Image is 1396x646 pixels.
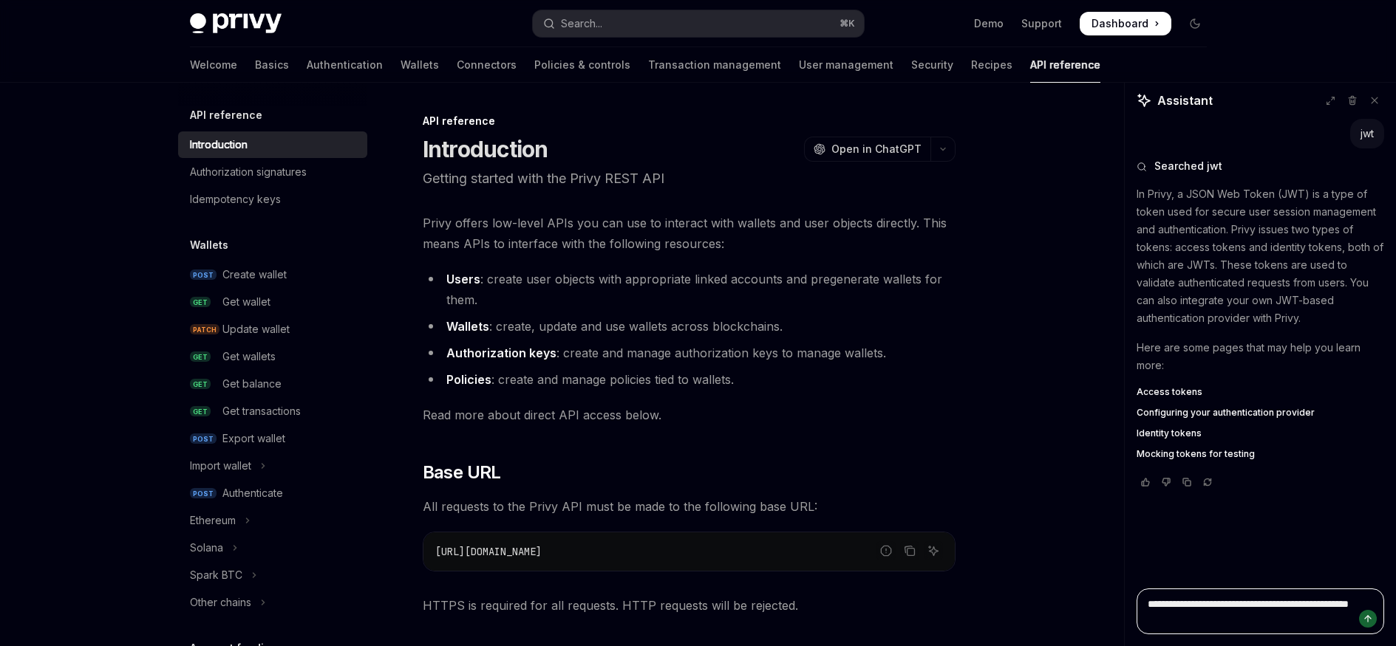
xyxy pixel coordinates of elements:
a: Transaction management [648,47,781,83]
a: Dashboard [1080,12,1171,35]
span: Access tokens [1137,386,1202,398]
span: GET [190,406,211,417]
div: Update wallet [222,320,290,338]
button: Copy the contents from the code block [900,541,919,560]
button: Toggle dark mode [1183,12,1207,35]
a: Security [911,47,953,83]
span: ⌘ K [840,18,855,30]
a: Demo [974,16,1004,31]
p: Here are some pages that may help you learn more: [1137,339,1384,374]
a: GETGet wallet [178,289,367,315]
a: API reference [1030,47,1100,83]
li: : create user objects with appropriate linked accounts and pregenerate wallets for them. [423,269,956,310]
a: GETGet transactions [178,398,367,425]
p: In Privy, a JSON Web Token (JWT) is a type of token used for secure user session management and a... [1137,185,1384,327]
a: GETGet wallets [178,343,367,370]
h5: API reference [190,106,262,124]
a: Support [1021,16,1062,31]
a: Authorization signatures [178,159,367,185]
h5: Wallets [190,236,228,254]
button: Toggle Ethereum section [178,507,367,534]
a: Mocking tokens for testing [1137,448,1384,460]
a: POSTExport wallet [178,425,367,452]
div: Search... [561,15,602,32]
li: : create and manage authorization keys to manage wallets. [423,343,956,363]
a: Authentication [307,47,383,83]
div: Export wallet [222,430,285,447]
span: Base URL [423,461,501,484]
button: Open search [533,10,864,37]
button: Copy chat response [1178,475,1196,489]
span: POST [190,488,217,499]
span: Dashboard [1092,16,1148,31]
strong: Users [446,272,480,286]
a: Policies & controls [534,47,630,83]
a: Access tokens [1137,386,1384,398]
button: Toggle Solana section [178,535,367,561]
button: Toggle Import wallet section [178,453,367,479]
div: Authorization signatures [190,163,307,181]
div: Solana [190,539,223,557]
div: Authenticate [222,484,283,502]
div: Introduction [190,136,248,154]
button: Toggle Other chains section [178,589,367,616]
span: Privy offers low-level APIs you can use to interact with wallets and user objects directly. This ... [423,213,956,254]
div: Other chains [190,594,251,611]
span: Assistant [1157,92,1213,109]
a: Basics [255,47,289,83]
div: jwt [1361,126,1374,141]
button: Toggle Spark BTC section [178,562,367,588]
a: Wallets [401,47,439,83]
li: : create and manage policies tied to wallets. [423,369,956,390]
a: User management [799,47,893,83]
span: GET [190,351,211,362]
div: Ethereum [190,512,236,529]
a: GETGet balance [178,371,367,397]
span: GET [190,297,211,308]
span: Searched jwt [1154,159,1222,173]
a: Welcome [190,47,237,83]
span: [URL][DOMAIN_NAME] [435,545,542,558]
strong: Authorization keys [446,346,556,360]
div: Get transactions [222,402,301,420]
strong: Wallets [446,319,489,334]
a: Introduction [178,131,367,158]
div: Get balance [222,375,282,393]
span: Identity tokens [1137,427,1202,439]
div: Idempotency keys [190,190,281,208]
div: Get wallets [222,348,276,365]
div: Create wallet [222,266,287,284]
span: POST [190,433,217,444]
a: PATCHUpdate wallet [178,316,367,343]
a: POSTAuthenticate [178,480,367,506]
span: Open in ChatGPT [831,142,922,157]
li: : create, update and use wallets across blockchains. [423,316,956,337]
button: Ask AI [924,541,943,560]
div: API reference [423,114,956,128]
p: Getting started with the Privy REST API [423,168,956,189]
a: Connectors [457,47,517,83]
button: Searched jwt [1137,159,1384,173]
button: Vote that response was not good [1157,475,1175,489]
a: Recipes [971,47,1012,83]
div: Import wallet [190,457,251,475]
span: PATCH [190,324,219,335]
span: POST [190,269,217,281]
div: Spark BTC [190,566,242,584]
strong: Policies [446,372,491,387]
span: GET [190,379,211,390]
textarea: Ask a question... [1137,588,1384,634]
h1: Introduction [423,136,548,162]
button: Open in ChatGPT [804,137,930,162]
button: Vote that response was good [1137,475,1154,489]
a: Configuring your authentication provider [1137,407,1384,419]
a: Idempotency keys [178,186,367,213]
a: Identity tokens [1137,427,1384,439]
span: All requests to the Privy API must be made to the following base URL: [423,496,956,517]
img: dark logo [190,13,282,34]
span: Configuring your authentication provider [1137,407,1315,419]
div: Get wallet [222,293,270,311]
button: Send message [1359,610,1377,628]
span: Mocking tokens for testing [1137,448,1255,460]
button: Reload last chat [1199,475,1216,489]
